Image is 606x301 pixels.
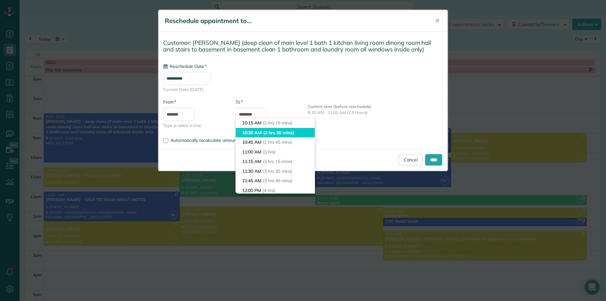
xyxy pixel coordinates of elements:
li: 10:15 AM [236,118,315,128]
li: 11:30 AM [236,166,315,176]
label: From [163,99,176,105]
li: 11:00 AM [236,147,315,157]
h5: Reschedule appointment to... [165,16,426,25]
span: (3 hrs 30 mins) [263,168,292,174]
h4: Customer: [PERSON_NAME] (deep clean of main level 1 bath 1 kitchen living room dinong room hall a... [163,39,443,52]
li: 10:30 AM [236,128,315,138]
span: (4 hrs) [263,188,275,193]
span: (2 hrs 45 mins) [263,139,292,145]
li: 11:15 AM [236,157,315,166]
li: 10:45 AM [236,137,315,147]
span: (2 hrs 30 mins) [263,130,294,135]
li: 11:45 AM [236,176,315,186]
span: (3 hrs 15 mins) [263,159,292,164]
span: (3 hrs 45 mins) [263,178,292,184]
a: Cancel [399,154,423,166]
span: Current Date: [DATE] [163,87,443,93]
p: 8:30 AM - 11:00 AM (2.5 Hours) [308,110,443,116]
label: Reschedule Date [163,63,207,69]
span: ✕ [435,17,440,24]
label: To [235,99,243,105]
span: Automatically recalculate amount owed for this appointment? [170,137,295,143]
li: 12:00 PM [236,186,315,196]
b: Current time (before reschedule) [308,104,371,109]
span: (3 hrs) [263,149,276,155]
span: Type or select a time [163,123,226,129]
span: (2 hrs 15 mins) [263,120,292,126]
